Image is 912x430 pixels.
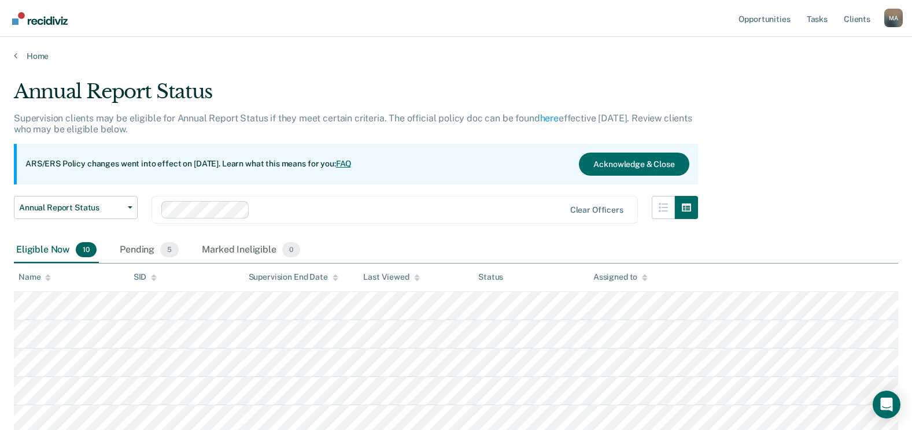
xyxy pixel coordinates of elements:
[249,272,338,282] div: Supervision End Date
[19,272,51,282] div: Name
[593,272,648,282] div: Assigned to
[117,238,181,263] div: Pending5
[12,12,68,25] img: Recidiviz
[884,9,903,27] div: M A
[160,242,179,257] span: 5
[14,80,698,113] div: Annual Report Status
[19,203,123,213] span: Annual Report Status
[14,51,898,61] a: Home
[14,196,138,219] button: Annual Report Status
[884,9,903,27] button: Profile dropdown button
[540,113,559,124] a: here
[873,391,900,418] div: Open Intercom Messenger
[200,238,302,263] div: Marked Ineligible0
[14,238,99,263] div: Eligible Now10
[570,205,623,215] div: Clear officers
[363,272,419,282] div: Last Viewed
[282,242,300,257] span: 0
[25,158,352,170] p: ARS/ERS Policy changes went into effect on [DATE]. Learn what this means for you:
[134,272,157,282] div: SID
[336,159,352,168] a: FAQ
[478,272,503,282] div: Status
[14,113,692,135] p: Supervision clients may be eligible for Annual Report Status if they meet certain criteria. The o...
[579,153,689,176] button: Acknowledge & Close
[76,242,97,257] span: 10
